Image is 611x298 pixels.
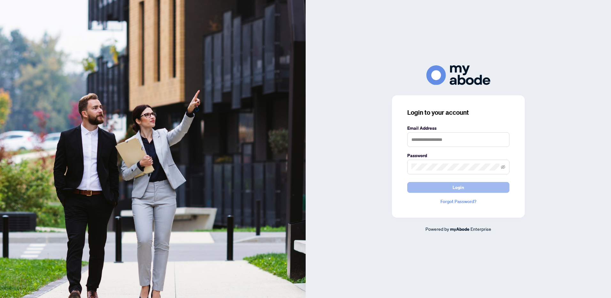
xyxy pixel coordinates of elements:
[407,198,509,205] a: Forgot Password?
[470,226,491,232] span: Enterprise
[450,226,470,233] a: myAbode
[453,182,464,193] span: Login
[426,65,490,85] img: ma-logo
[407,125,509,132] label: Email Address
[407,182,509,193] button: Login
[425,226,449,232] span: Powered by
[501,165,505,169] span: eye-invisible
[407,152,509,159] label: Password
[407,108,509,117] h3: Login to your account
